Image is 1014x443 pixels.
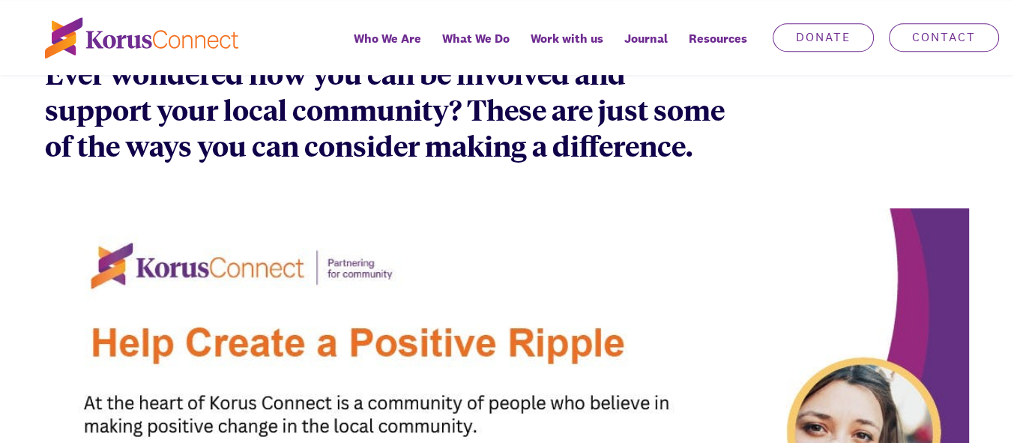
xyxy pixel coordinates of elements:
[432,21,520,75] a: What We Do
[520,21,614,75] a: Work with us
[773,23,874,52] a: Donate
[343,21,432,75] a: Who We Are
[442,28,510,49] span: What We Do
[45,17,238,58] img: korus-connect%2Fc5177985-88d5-491d-9cd7-4a1febad1357_logo.svg
[354,28,421,49] span: Who We Are
[45,55,732,163] p: Ever wondered how you can be involved and support your local community? These are just some of th...
[531,28,603,49] span: Work with us
[624,28,668,49] span: Journal
[614,21,678,75] a: Journal
[678,21,758,75] div: Resources
[889,23,999,52] a: Contact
